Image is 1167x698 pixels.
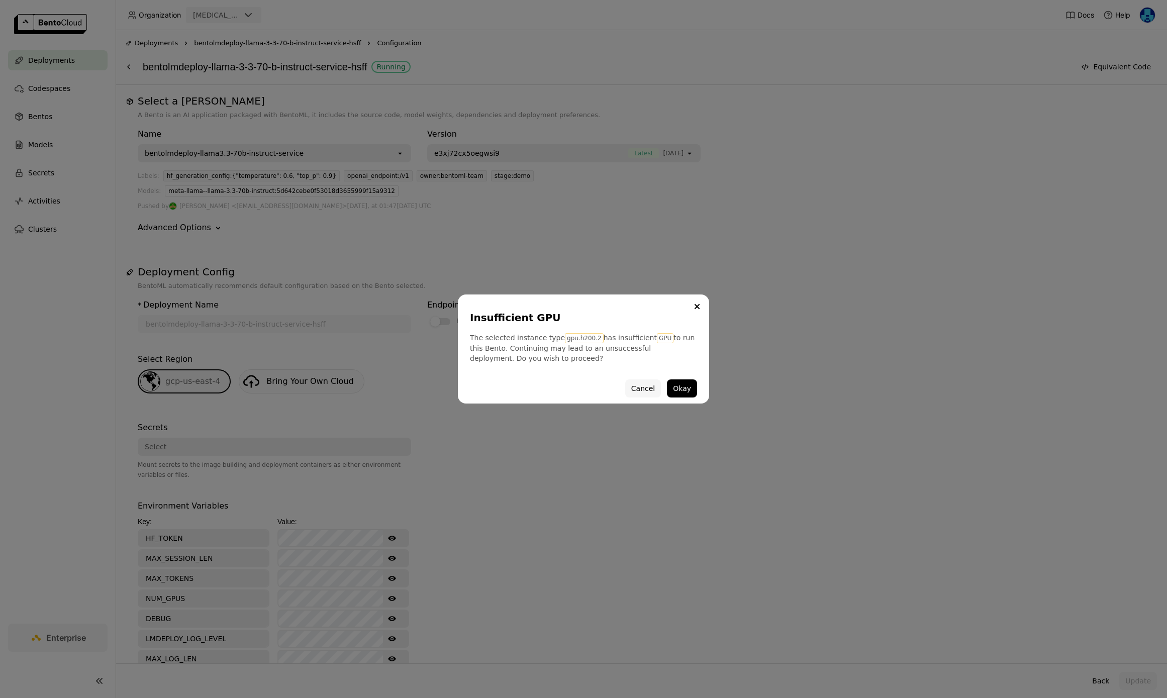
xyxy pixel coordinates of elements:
div: dialog [458,294,709,404]
button: Okay [667,379,697,397]
span: GPU [657,333,673,343]
button: Close [691,301,703,313]
div: Insufficient GPU [470,311,693,325]
button: Cancel [625,379,661,397]
div: The selected instance type has insufficient to run this Bento. Continuing may lead to an unsucces... [470,333,697,363]
span: gpu.h200.2 [565,333,604,343]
